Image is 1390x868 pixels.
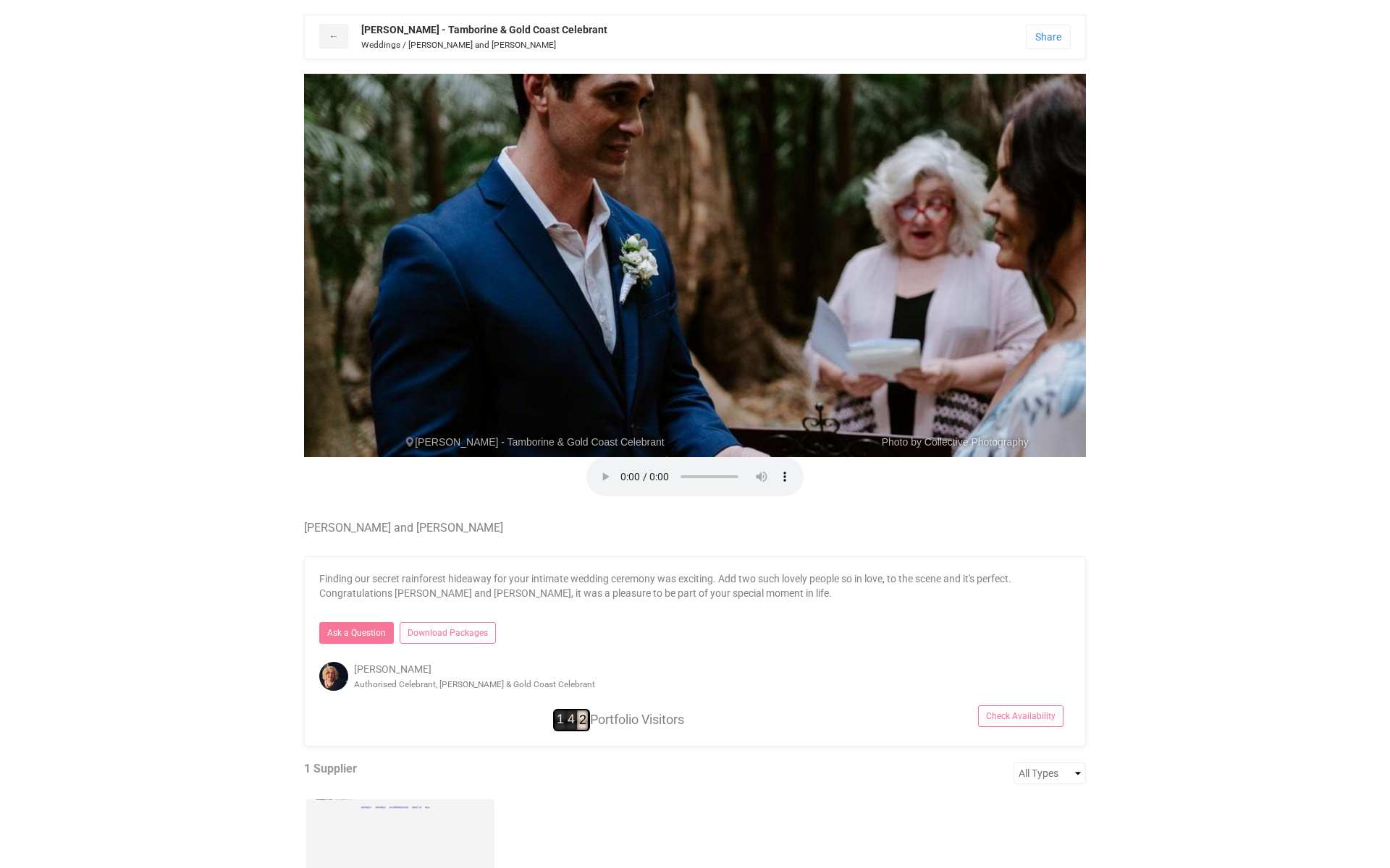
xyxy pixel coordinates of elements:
[400,622,496,644] a: Download Packages
[1026,25,1071,49] a: Share
[354,679,595,689] small: Authorised Celebrant, [PERSON_NAME] & Gold Coast Celebrant
[361,24,607,35] strong: [PERSON_NAME] - Tamborine & Gold Coast Celebrant
[319,24,348,48] a: ←
[361,40,556,50] small: Weddings / [PERSON_NAME] and [PERSON_NAME]
[319,622,394,644] a: Ask a Question
[308,662,1082,691] div: [PERSON_NAME]
[304,522,1086,535] h4: [PERSON_NAME] and [PERSON_NAME]
[553,709,685,732] div: Portfolio Visitors
[568,710,575,729] div: 4
[557,710,564,729] div: 1
[405,436,664,448] span: [PERSON_NAME] - Tamborine & Gold Coast Celebrant
[579,710,586,729] div: 2
[978,705,1063,727] a: Check Availability
[622,436,1029,448] div: Photo by Collective Photography
[304,762,357,775] a: 1 Supplier
[319,571,1071,600] p: Finding our secret rainforest hideaway for your intimate wedding ceremony was exciting. Add two s...
[319,662,348,691] img: data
